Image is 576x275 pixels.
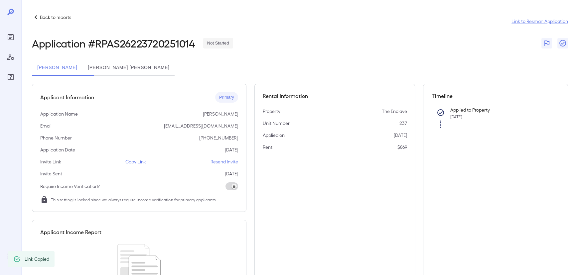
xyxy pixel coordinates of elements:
button: Close Report [557,38,568,48]
p: Email [40,123,52,129]
p: Phone Number [40,135,72,141]
h5: Rental Information [263,92,407,100]
p: The Enclave [381,108,407,115]
p: Property [263,108,280,115]
div: Log Out [5,251,16,262]
p: Rent [263,144,272,150]
p: Require Income Verification? [40,183,100,190]
p: Resend Invite [211,158,238,165]
span: Primary [215,94,238,101]
p: [DATE] [225,170,238,177]
p: [PERSON_NAME] [203,111,238,117]
p: Applied to Property [450,107,549,113]
button: [PERSON_NAME] [32,60,82,76]
p: Application Date [40,146,75,153]
span: [DATE] [450,114,462,119]
p: Back to reports [40,14,71,21]
div: Reports [5,32,16,43]
h5: Applicant Information [40,93,94,101]
div: Link Copied [25,253,49,265]
p: [DATE] [225,146,238,153]
button: [PERSON_NAME] [PERSON_NAME] [82,60,175,76]
p: Applied on [263,132,285,138]
span: This setting is locked since we always require income verification for primary applicants. [51,196,217,203]
a: Link to Resman Application [511,18,568,25]
p: $869 [397,144,407,150]
h2: Application # RPAS26223720251014 [32,37,195,49]
div: FAQ [5,72,16,82]
div: Manage Users [5,52,16,62]
h5: Timeline [431,92,560,100]
p: 237 [399,120,407,127]
p: Application Name [40,111,78,117]
p: Copy Link [125,158,146,165]
p: Unit Number [263,120,290,127]
h5: Applicant Income Report [40,228,101,236]
p: Invite Sent [40,170,62,177]
p: Invite Link [40,158,61,165]
button: Flag Report [541,38,552,48]
span: Not Started [203,40,233,46]
p: [EMAIL_ADDRESS][DOMAIN_NAME] [164,123,238,129]
p: [DATE] [393,132,407,138]
p: [PHONE_NUMBER] [199,135,238,141]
